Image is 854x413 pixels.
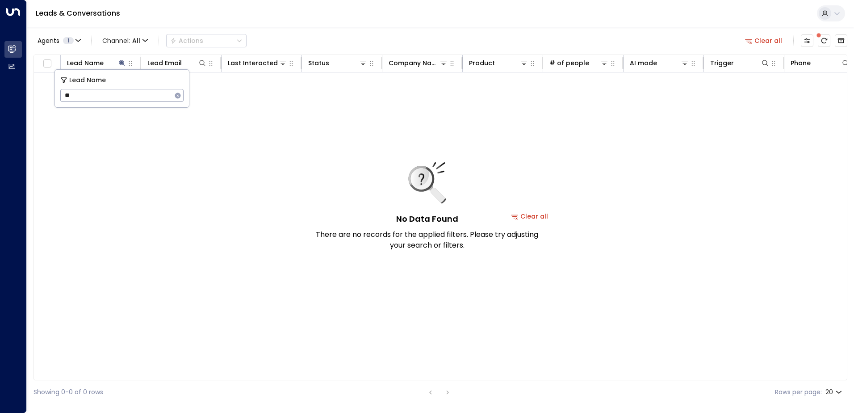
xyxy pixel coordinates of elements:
div: Company Name [389,58,439,68]
button: Clear all [741,34,786,47]
div: Lead Email [147,58,207,68]
div: # of people [549,58,589,68]
span: Lead Name [69,75,106,85]
label: Rows per page: [775,388,822,397]
div: Lead Email [147,58,182,68]
div: Phone [791,58,850,68]
div: Lead Name [67,58,104,68]
div: Company Name [389,58,448,68]
div: Status [308,58,368,68]
span: Agents [38,38,59,44]
nav: pagination navigation [425,387,453,398]
h5: No Data Found [396,213,458,225]
button: Customize [801,34,813,47]
div: Button group with a nested menu [166,34,247,47]
div: Product [469,58,495,68]
div: Lead Name [67,58,126,68]
div: Product [469,58,528,68]
span: 1 [63,37,74,44]
button: Actions [166,34,247,47]
div: Trigger [710,58,734,68]
div: AI mode [630,58,689,68]
div: 20 [825,386,844,399]
p: There are no records for the applied filters. Please try adjusting your search or filters. [315,229,539,251]
div: AI mode [630,58,657,68]
button: Channel:All [99,34,151,47]
a: Leads & Conversations [36,8,120,18]
span: Channel: [99,34,151,47]
div: Trigger [710,58,770,68]
div: Actions [170,37,203,45]
div: Phone [791,58,811,68]
div: Status [308,58,329,68]
span: Toggle select all [42,58,53,69]
span: There are new threads available. Refresh the grid to view the latest updates. [818,34,830,47]
button: Agents1 [33,34,84,47]
button: Archived Leads [835,34,847,47]
div: # of people [549,58,609,68]
div: Showing 0-0 of 0 rows [33,388,103,397]
div: Last Interacted [228,58,278,68]
span: All [132,37,140,44]
div: Last Interacted [228,58,287,68]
